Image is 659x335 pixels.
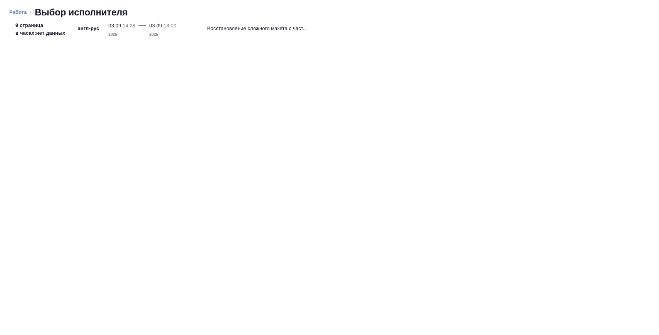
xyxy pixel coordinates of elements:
[35,6,128,19] h2: Выбор исполнителя
[123,23,135,29] p: 14:28
[163,23,176,29] p: 18:00
[149,23,163,29] p: 03.09,
[108,23,123,29] p: 03.09,
[207,25,307,32] p: Восстановление сложного макета с част...
[9,9,27,15] a: Работа
[138,19,146,39] div: —
[30,8,32,16] li: ‹
[9,6,650,19] nav: breadcrumb
[15,22,66,29] p: 9 страница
